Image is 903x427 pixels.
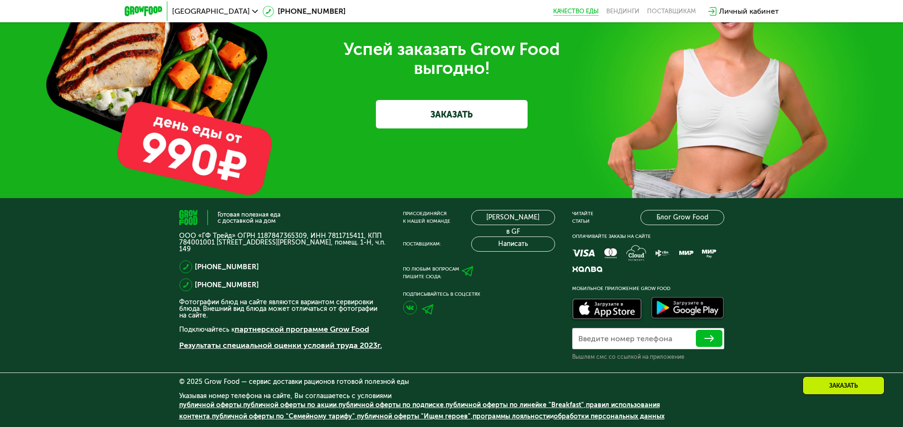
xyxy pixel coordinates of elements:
[376,100,528,128] a: ЗАКАЗАТЬ
[179,324,386,335] p: Подключайтесь к
[572,353,724,361] div: Вышлем смс со ссылкой на приложение
[179,401,241,409] a: публичной оферты
[403,265,459,281] div: По любым вопросам пишите сюда:
[640,210,724,225] a: Блог Grow Food
[606,8,639,15] a: Вендинги
[803,376,885,395] div: Заказать
[649,295,727,323] img: Доступно в Google Play
[195,261,259,273] a: [PHONE_NUMBER]
[179,341,382,350] a: Результаты специальной оценки условий труда 2023г.
[179,393,724,427] div: Указывая номер телефона на сайте, Вы соглашаетесь с условиями
[357,412,471,420] a: публичной оферты "Ищем героев"
[179,379,724,385] div: © 2025 Grow Food — сервис доставки рационов готовой полезной еды
[553,8,599,15] a: Качество еды
[186,40,717,78] div: Успей заказать Grow Food выгодно!
[446,401,584,409] a: публичной оферты по линейке "Breakfast"
[263,6,346,17] a: [PHONE_NUMBER]
[572,210,593,225] div: Читайте статьи
[647,8,696,15] div: поставщикам
[243,401,337,409] a: публичной оферты по акции
[212,412,355,420] a: публичной оферты по "Семейному тарифу"
[235,325,369,334] a: партнерской программе Grow Food
[578,336,672,341] label: Введите номер телефона
[554,412,665,420] a: обработки персональных данных
[471,210,555,225] a: [PERSON_NAME] в GF
[403,210,450,225] div: Присоединяйся к нашей команде
[471,236,555,252] button: Написать
[179,299,386,319] p: Фотографии блюд на сайте являются вариантом сервировки блюда. Внешний вид блюда может отличаться ...
[179,401,665,420] span: , , , , , , , и
[572,285,724,292] div: Мобильное приложение Grow Food
[195,279,259,291] a: [PHONE_NUMBER]
[719,6,779,17] div: Личный кабинет
[179,233,386,253] p: ООО «ГФ Трейд» ОГРН 1187847365309, ИНН 7811715411, КПП 784001001 [STREET_ADDRESS][PERSON_NAME], п...
[403,240,441,248] div: Поставщикам:
[218,211,281,224] div: Готовая полезная еда с доставкой на дом
[572,233,724,240] div: Оплачивайте заказы на сайте
[403,291,555,298] div: Подписывайтесь в соцсетях
[338,401,444,409] a: публичной оферты по подписке
[172,8,250,15] span: [GEOGRAPHIC_DATA]
[473,412,550,420] a: программы лояльности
